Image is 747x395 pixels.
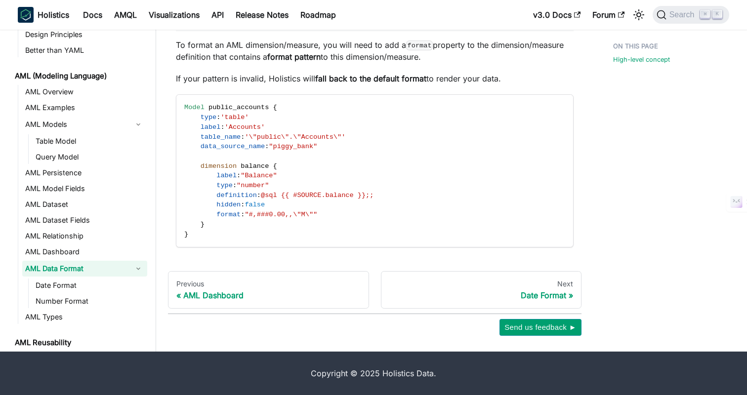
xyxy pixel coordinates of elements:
a: Date Format [33,278,147,292]
span: Model [184,104,205,111]
span: dimension [201,162,237,170]
a: AML Reusability [12,336,147,350]
span: } [201,221,205,228]
a: Docs [77,7,108,23]
kbd: K [712,10,722,19]
a: Table Model [33,134,147,148]
a: AML Relationship [22,229,147,243]
span: "number" [237,182,269,189]
div: Previous [176,279,361,288]
a: AML Data Format [22,261,129,276]
button: Switch between dark and light mode (currently light mode) [631,7,647,23]
p: To format an AML dimension/measure, you will need to add a property to the dimension/measure defi... [176,39,574,63]
p: If your pattern is invalid, Holistics will to render your data. [176,73,574,84]
a: AML (Modeling Language) [12,69,147,83]
a: Release Notes [230,7,294,23]
span: definition [216,192,257,199]
a: API [206,7,230,23]
a: AML Examples [22,101,147,115]
div: AML Dashboard [176,290,361,300]
a: High-level concept [613,55,670,64]
span: Send us feedback ► [504,321,577,334]
span: 'Accounts' [225,123,265,131]
span: 'table' [220,114,249,121]
span: public_accounts [208,104,269,111]
span: format [216,211,241,218]
a: AML Model Fields [22,182,147,196]
a: AML Dataset Fields [22,213,147,227]
button: Collapse sidebar category 'AML Data Format' [129,261,147,276]
a: NextDate Format [381,271,582,309]
span: "Balance" [241,172,277,179]
a: PreviousAML Dashboard [168,271,369,309]
span: "piggy_bank" [269,143,317,150]
span: label [216,172,237,179]
div: Copyright © 2025 Holistics Data. [59,367,688,379]
span: type [201,114,217,121]
a: Forum [586,7,630,23]
a: AML Dataset [22,197,147,211]
span: hidden [216,201,241,208]
strong: format pattern [267,52,321,62]
a: Visualizations [143,7,206,23]
a: v3.0 Docs [527,7,586,23]
button: Search (Command+K) [653,6,729,24]
button: Collapse sidebar category 'AML Models' [129,117,147,132]
span: : [220,123,224,131]
a: AML Models [22,117,129,132]
span: : [257,192,261,199]
span: data_source_name [201,143,265,150]
b: Holistics [38,9,69,21]
span: : [237,172,241,179]
a: AML Types [22,310,147,324]
a: Better than YAML [22,43,147,57]
span: false [245,201,265,208]
span: } [184,231,188,238]
kbd: ⌘ [700,10,710,19]
a: Query Model [33,150,147,164]
span: : [265,143,269,150]
span: : [216,114,220,121]
span: : [241,201,245,208]
a: AML Persistence [22,166,147,180]
span: type [216,182,233,189]
span: @sql {{ #SOURCE.balance }};; [261,192,373,199]
code: format [406,40,433,50]
a: AML Overview [22,85,147,99]
strong: fall back to the default format [315,74,426,83]
a: AML Dashboard [22,245,147,259]
a: Number Format [33,294,147,308]
span: { [273,162,277,170]
nav: Docs pages [168,271,581,309]
span: : [233,182,237,189]
div: Date Format [389,290,574,300]
div: Next [389,279,574,288]
a: AMQL [108,7,143,23]
span: : [241,133,245,141]
img: Holistics [18,7,34,23]
span: { [273,104,277,111]
button: Send us feedback ► [499,319,581,336]
span: '\"public\".\"Accounts\"' [245,133,345,141]
a: Design Principles [22,28,147,41]
span: : [241,211,245,218]
span: label [201,123,221,131]
a: HolisticsHolistics [18,7,69,23]
span: table_name [201,133,241,141]
span: Search [666,10,701,19]
span: "#,###0.00,,\"M\"" [245,211,317,218]
a: Roadmap [294,7,342,23]
span: balance [241,162,269,170]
